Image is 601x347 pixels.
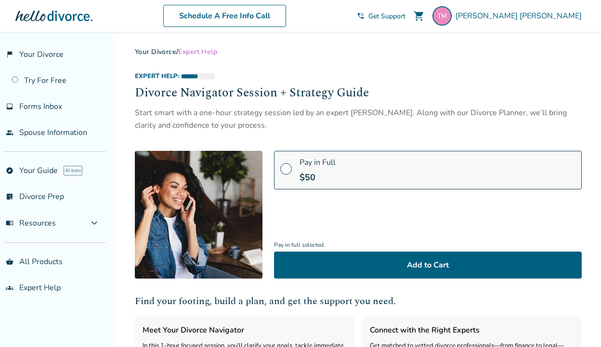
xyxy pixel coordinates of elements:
[357,12,405,21] a: phone_in_talkGet Support
[274,239,582,252] span: Pay in full selected.
[6,167,13,174] span: explore
[135,72,179,80] span: Expert Help :
[368,12,405,21] span: Get Support
[6,51,13,58] span: flag_2
[135,47,582,56] div: /
[178,47,217,56] span: Expert Help
[6,103,13,110] span: inbox
[553,301,601,347] iframe: Chat Widget
[6,129,13,136] span: people
[143,324,347,336] h3: Meet Your Divorce Navigator
[432,6,452,26] img: terrimarko11@aol.com
[135,151,262,279] img: [object Object]
[370,324,574,336] h3: Connect with the Right Experts
[135,84,582,103] h2: Divorce Navigator Session + Strategy Guide
[300,157,336,168] span: Pay in Full
[89,217,100,229] span: expand_more
[357,12,365,20] span: phone_in_talk
[300,172,315,183] span: $ 50
[6,219,13,227] span: menu_book
[6,218,56,228] span: Resources
[163,5,286,27] a: Schedule A Free Info Call
[6,284,13,292] span: groups
[135,107,582,132] div: Start smart with a one-hour strategy session led by an expert [PERSON_NAME]. Along with our Divor...
[6,258,13,266] span: shopping_basket
[456,11,586,21] span: [PERSON_NAME] [PERSON_NAME]
[64,166,82,175] span: AI beta
[19,101,62,112] span: Forms Inbox
[135,294,582,308] h2: Find your footing, build a plan, and get the support you need.
[274,252,582,279] button: Add to Cart
[6,193,13,200] span: list_alt_check
[413,10,425,22] span: shopping_cart
[135,47,176,56] a: Your Divorce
